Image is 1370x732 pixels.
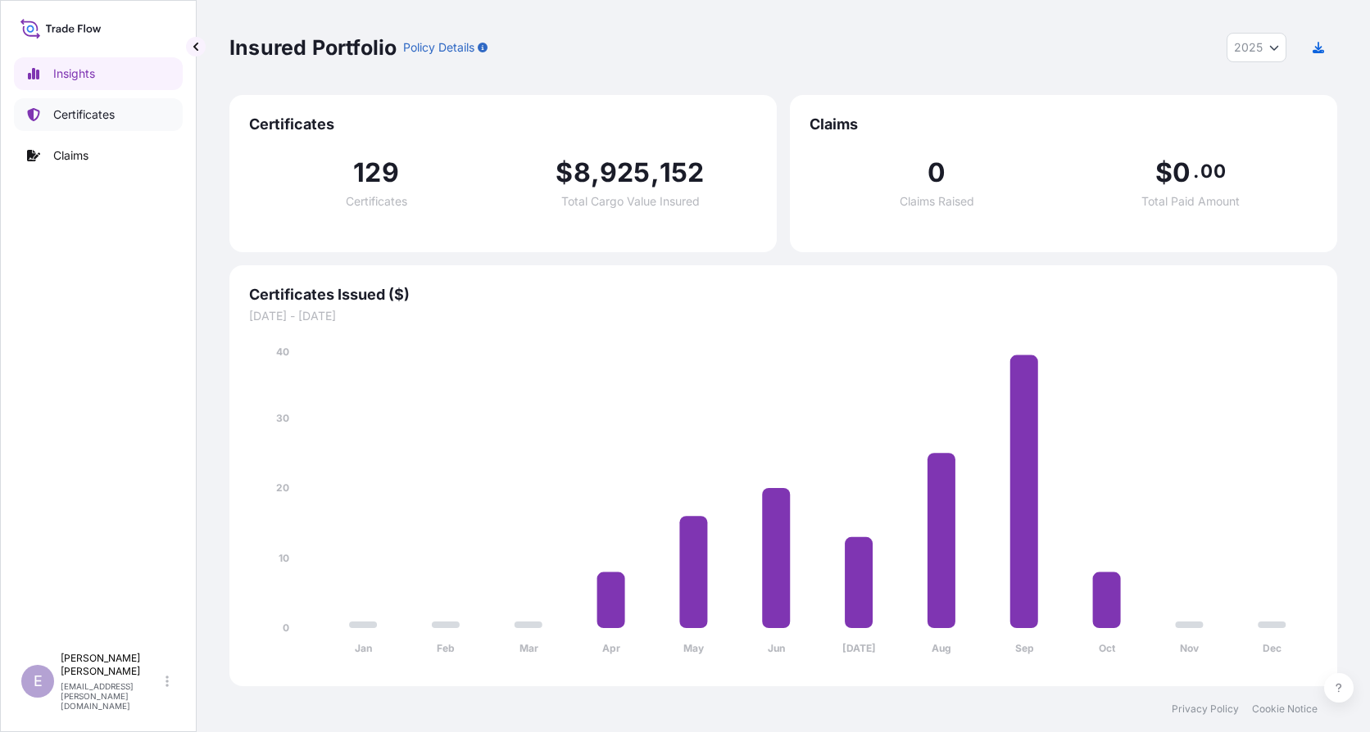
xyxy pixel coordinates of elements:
a: Insights [14,57,183,90]
button: Year Selector [1227,33,1286,62]
span: 0 [1173,160,1191,186]
a: Cookie Notice [1252,703,1318,716]
span: 152 [660,160,705,186]
p: Insured Portfolio [229,34,397,61]
span: Total Paid Amount [1141,196,1240,207]
span: 2025 [1234,39,1263,56]
span: 925 [600,160,651,186]
a: Certificates [14,98,183,131]
span: Claims [810,115,1318,134]
span: [DATE] - [DATE] [249,308,1318,324]
tspan: Mar [519,642,538,654]
tspan: [DATE] [842,642,876,654]
span: 00 [1200,165,1225,178]
tspan: May [683,642,705,654]
tspan: Sep [1015,642,1034,654]
tspan: Jun [768,642,785,654]
tspan: Oct [1099,642,1116,654]
span: . [1193,165,1199,178]
tspan: 40 [276,346,289,358]
p: [PERSON_NAME] [PERSON_NAME] [61,652,162,678]
span: E [34,673,43,689]
span: 129 [353,160,399,186]
span: 8 [574,160,591,186]
a: Privacy Policy [1172,703,1239,716]
p: Policy Details [403,39,474,56]
tspan: Jan [355,642,372,654]
span: Claims Raised [900,196,974,207]
span: , [591,160,600,186]
tspan: Nov [1180,642,1200,654]
tspan: 0 [283,621,289,634]
tspan: Dec [1263,642,1282,654]
span: Certificates [249,115,757,134]
p: Insights [53,66,95,82]
p: [EMAIL_ADDRESS][PERSON_NAME][DOMAIN_NAME] [61,681,162,711]
span: $ [1155,160,1173,186]
span: 0 [928,160,946,186]
span: , [651,160,660,186]
tspan: 20 [276,481,289,494]
tspan: Apr [602,642,620,654]
span: Certificates [346,196,407,207]
tspan: 30 [276,412,289,424]
tspan: Feb [437,642,455,654]
tspan: 10 [279,552,289,564]
span: Total Cargo Value Insured [561,196,700,207]
tspan: Aug [932,642,951,654]
p: Claims [53,147,88,164]
span: Certificates Issued ($) [249,285,1318,305]
p: Certificates [53,106,115,123]
a: Claims [14,139,183,172]
span: $ [556,160,573,186]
